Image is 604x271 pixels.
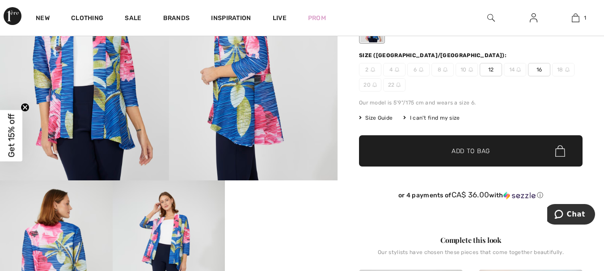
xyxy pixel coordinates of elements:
div: Our stylists have chosen these pieces that come together beautifully. [359,249,583,263]
img: My Info [530,13,537,23]
span: 18 [552,63,574,76]
span: Inspiration [211,14,251,24]
a: 1 [555,13,596,23]
a: Live [273,13,287,23]
img: ring-m.svg [443,67,448,72]
a: Brands [163,14,190,24]
iframe: Opens a widget where you can chat to one of our agents [547,204,595,226]
span: 6 [407,63,430,76]
div: Size ([GEOGRAPHIC_DATA]/[GEOGRAPHIC_DATA]): [359,51,508,59]
span: Get 15% off [6,114,17,158]
a: Sign In [523,13,545,24]
div: or 4 payments of with [359,191,583,200]
img: ring-m.svg [419,67,423,72]
img: ring-m.svg [565,67,570,72]
img: ring-m.svg [396,83,401,87]
img: search the website [487,13,495,23]
img: ring-m.svg [516,67,521,72]
div: Royal/fuchsia [360,9,384,42]
a: Sale [125,14,141,24]
span: 4 [383,63,405,76]
div: Our model is 5'9"/175 cm and wears a size 6. [359,99,583,107]
button: Close teaser [21,103,30,112]
span: 2 [359,63,381,76]
span: 14 [504,63,526,76]
img: My Bag [572,13,579,23]
span: 10 [456,63,478,76]
span: 22 [383,78,405,92]
img: 1ère Avenue [4,7,21,25]
img: ring-m.svg [395,67,399,72]
span: Size Guide [359,114,393,122]
a: Prom [308,13,326,23]
span: 12 [480,63,502,76]
span: 20 [359,78,381,92]
a: Clothing [71,14,103,24]
div: or 4 payments ofCA$ 36.00withSezzle Click to learn more about Sezzle [359,191,583,203]
img: ring-m.svg [371,67,375,72]
span: Add to Bag [452,146,490,156]
img: ring-m.svg [469,67,473,72]
span: 16 [528,63,550,76]
video: Your browser does not support the video tag. [225,180,338,237]
img: ring-m.svg [372,83,377,87]
div: Complete this look [359,235,583,246]
span: CA$ 36.00 [452,190,490,199]
span: 8 [431,63,454,76]
img: Sezzle [503,192,536,200]
button: Add to Bag [359,135,583,167]
span: 1 [584,14,586,22]
img: Bag.svg [555,145,565,157]
a: New [36,14,50,24]
div: I can't find my size [403,114,460,122]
